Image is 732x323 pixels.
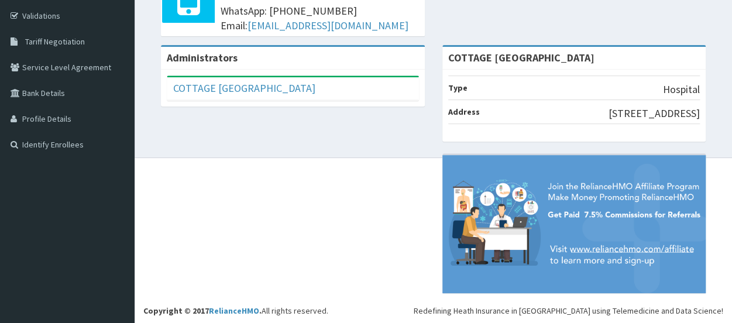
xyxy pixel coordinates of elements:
p: Hospital [663,82,700,97]
b: Type [448,83,468,93]
b: Administrators [167,51,238,64]
strong: COTTAGE [GEOGRAPHIC_DATA] [448,51,594,64]
img: provider-team-banner.png [442,155,706,293]
strong: Copyright © 2017 . [143,305,262,316]
p: [STREET_ADDRESS] [609,106,700,121]
span: Tariff Negotiation [25,36,85,47]
div: Redefining Heath Insurance in [GEOGRAPHIC_DATA] using Telemedicine and Data Science! [414,305,723,317]
a: [EMAIL_ADDRESS][DOMAIN_NAME] [248,19,408,32]
a: RelianceHMO [209,305,259,316]
a: COTTAGE [GEOGRAPHIC_DATA] [173,81,315,95]
b: Address [448,106,480,117]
